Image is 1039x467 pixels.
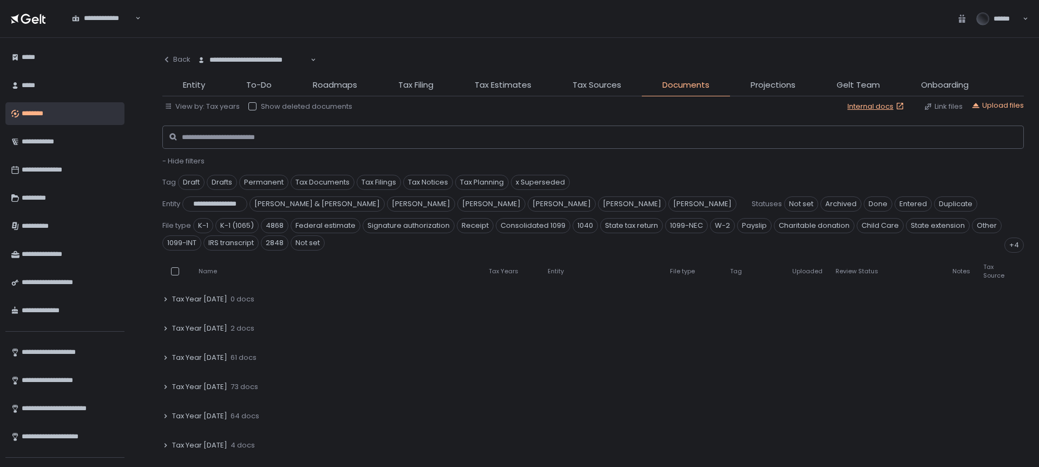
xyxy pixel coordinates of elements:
span: Tag [730,267,742,275]
span: 64 docs [231,411,259,421]
span: Notes [952,267,970,275]
span: Tax Year [DATE] [172,382,227,392]
span: [PERSON_NAME] [668,196,736,212]
span: 1099-NEC [665,218,708,233]
span: 2 docs [231,324,254,333]
span: Entity [548,267,564,275]
span: Tax Filings [357,175,401,190]
span: [PERSON_NAME] & [PERSON_NAME] [249,196,385,212]
span: 2848 [261,235,288,251]
span: Not set [784,196,818,212]
span: [PERSON_NAME] [598,196,666,212]
span: Not set [291,235,325,251]
span: Draft [178,175,205,190]
span: [PERSON_NAME] [457,196,525,212]
span: Other [972,218,1002,233]
span: 73 docs [231,382,258,392]
button: Link files [924,102,963,111]
span: Review Status [836,267,878,275]
span: Federal estimate [291,218,360,233]
span: Child Care [857,218,904,233]
span: Tax Filing [398,79,433,91]
span: Permanent [239,175,288,190]
span: Tag [162,177,176,187]
span: Entered [895,196,932,212]
span: Uploaded [792,267,823,275]
span: 1099-INT [162,235,201,251]
button: Back [162,49,190,70]
span: File type [162,221,191,231]
span: Tax Documents [291,175,354,190]
span: [PERSON_NAME] [528,196,596,212]
span: x Superseded [511,175,570,190]
span: Payslip [737,218,772,233]
span: Tax Year [DATE] [172,353,227,363]
span: Tax Year [DATE] [172,294,227,304]
span: Done [864,196,892,212]
span: Tax Year [DATE] [172,440,227,450]
span: 61 docs [231,353,257,363]
span: Receipt [457,218,494,233]
span: State extension [906,218,970,233]
span: Tax Years [489,267,518,275]
a: Internal docs [847,102,906,111]
button: Upload files [971,101,1024,110]
span: State tax return [600,218,663,233]
div: Search for option [65,7,141,30]
span: Drafts [207,175,237,190]
span: Documents [662,79,709,91]
span: 4868 [261,218,288,233]
span: IRS transcript [203,235,259,251]
span: Signature authorization [363,218,455,233]
span: Entity [162,199,180,209]
span: Entity [183,79,205,91]
span: Archived [820,196,862,212]
input: Search for option [309,55,310,65]
span: 4 docs [231,440,255,450]
button: - Hide filters [162,156,205,166]
span: Consolidated 1099 [496,218,570,233]
span: W-2 [710,218,735,233]
span: Tax Year [DATE] [172,411,227,421]
span: K-1 (1065) [215,218,259,233]
div: +4 [1004,238,1024,253]
span: Duplicate [934,196,977,212]
span: File type [670,267,695,275]
span: To-Do [246,79,272,91]
span: Gelt Team [837,79,880,91]
span: [PERSON_NAME] [387,196,455,212]
span: Tax Source [983,263,1004,279]
span: 1040 [573,218,598,233]
span: 0 docs [231,294,254,304]
span: Projections [751,79,795,91]
span: Roadmaps [313,79,357,91]
span: Name [199,267,217,275]
span: Tax Notices [403,175,453,190]
span: K-1 [193,218,213,233]
span: Tax Year [DATE] [172,324,227,333]
span: Tax Planning [455,175,509,190]
span: Tax Estimates [475,79,531,91]
span: Tax Sources [573,79,621,91]
div: Back [162,55,190,64]
span: Onboarding [921,79,969,91]
span: Statuses [752,199,782,209]
span: Charitable donation [774,218,854,233]
div: Search for option [190,49,316,71]
button: View by: Tax years [165,102,240,111]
